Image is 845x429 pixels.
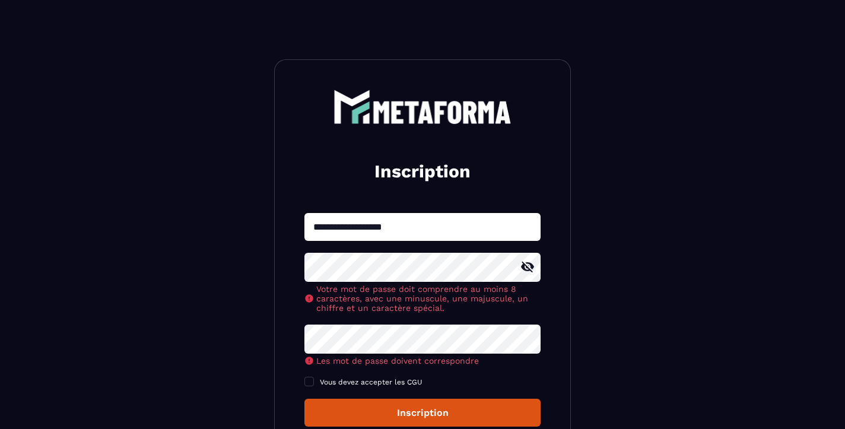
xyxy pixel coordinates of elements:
img: logo [333,90,512,124]
a: logo [304,90,541,124]
h2: Inscription [319,160,526,183]
span: Votre mot de passe doit comprendre au moins 8 caractères, avec une minuscule, une majuscule, un c... [316,284,541,313]
button: Inscription [304,399,541,427]
span: Vous devez accepter les CGU [320,378,422,386]
span: Les mot de passe doivent correspondre [316,356,479,366]
div: Inscription [314,407,531,418]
